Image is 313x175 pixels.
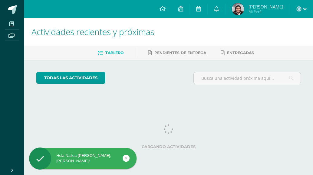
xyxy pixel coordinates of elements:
span: Actividades recientes y próximas [31,26,154,37]
a: Tablero [98,48,124,58]
span: Pendientes de entrega [154,50,206,55]
a: Pendientes de entrega [148,48,206,58]
span: Entregadas [227,50,254,55]
div: Hola Nailea [PERSON_NAME], [PERSON_NAME]! [29,153,137,164]
span: [PERSON_NAME] [249,4,283,10]
input: Busca una actividad próxima aquí... [194,72,301,84]
label: Cargando actividades [36,144,301,149]
span: Tablero [105,50,124,55]
a: Entregadas [221,48,254,58]
a: todas las Actividades [36,72,105,84]
img: e27cf34c3a273a5c895db822b70d9e8d.png [232,3,244,15]
span: Mi Perfil [249,9,283,14]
